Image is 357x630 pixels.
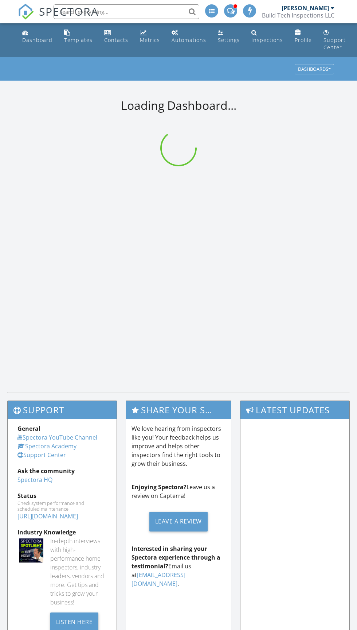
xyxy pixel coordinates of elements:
div: Contacts [104,36,128,43]
h3: Latest Updates [240,401,349,419]
div: Dashboard [22,36,52,43]
div: Leave a Review [149,512,208,532]
a: Support Center [17,451,66,459]
a: Leave a Review [132,506,225,537]
a: Metrics [137,26,163,47]
img: Spectoraspolightmain [19,538,43,563]
h3: Support [8,401,117,419]
div: Ask the community [17,467,107,475]
div: Check system performance and scheduled maintenance. [17,500,107,512]
div: Support Center [323,36,346,51]
strong: Interested in sharing your Spectora experience through a testimonial? [132,545,220,570]
a: Company Profile [292,26,315,47]
div: [PERSON_NAME] [282,4,329,12]
div: Profile [295,36,312,43]
a: Templates [61,26,95,47]
a: Support Center [321,26,349,54]
p: We love hearing from inspectors like you! Your feedback helps us improve and helps other inspecto... [132,424,225,468]
p: Leave us a review on Capterra! [132,483,225,500]
a: Dashboard [19,26,55,47]
img: The Best Home Inspection Software - Spectora [18,4,34,20]
strong: Enjoying Spectora? [132,483,187,491]
a: Listen Here [50,618,99,626]
div: Status [17,491,107,500]
div: Build Tech Inspections LLC [262,12,334,19]
a: Contacts [101,26,131,47]
a: [URL][DOMAIN_NAME] [17,512,78,520]
div: In-depth interviews with high-performance home inspectors, industry leaders, vendors and more. Ge... [50,537,107,607]
a: Spectora HQ [17,476,52,484]
a: SPECTORA [18,10,99,25]
div: Automations [172,36,206,43]
div: Dashboards [298,67,331,72]
span: SPECTORA [39,4,99,19]
div: Settings [218,36,240,43]
div: Inspections [251,36,283,43]
a: Automations (Advanced) [169,26,209,47]
input: Search everything... [54,4,199,19]
a: Settings [215,26,243,47]
h3: Share Your Spectora Experience [126,401,231,419]
a: Spectora Academy [17,442,76,450]
button: Dashboards [295,64,334,74]
div: Industry Knowledge [17,528,107,537]
a: Inspections [248,26,286,47]
a: [EMAIL_ADDRESS][DOMAIN_NAME] [132,571,185,588]
p: Email us at . [132,544,225,588]
strong: General [17,425,40,433]
div: Templates [64,36,93,43]
a: Spectora YouTube Channel [17,433,97,441]
div: Metrics [140,36,160,43]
